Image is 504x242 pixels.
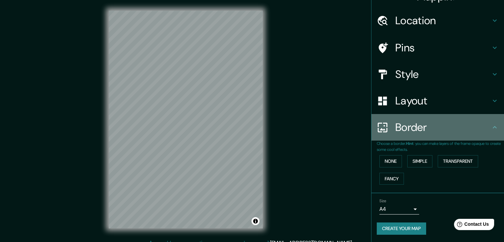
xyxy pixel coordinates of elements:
canvas: Map [109,11,263,228]
div: Style [371,61,504,88]
p: Choose a border. : you can make layers of the frame opaque to create some cool effects. [377,141,504,152]
button: Simple [407,155,432,167]
div: A4 [379,204,419,214]
div: Layout [371,88,504,114]
button: Transparent [438,155,478,167]
button: None [379,155,402,167]
div: Border [371,114,504,141]
button: Create your map [377,222,426,235]
h4: Border [395,121,491,134]
h4: Pins [395,41,491,54]
h4: Location [395,14,491,27]
h4: Style [395,68,491,81]
b: Hint [406,141,414,146]
label: Size [379,198,386,204]
div: Location [371,7,504,34]
button: Toggle attribution [252,217,259,225]
button: Fancy [379,173,404,185]
h4: Layout [395,94,491,107]
div: Pins [371,34,504,61]
iframe: Help widget launcher [445,216,497,235]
